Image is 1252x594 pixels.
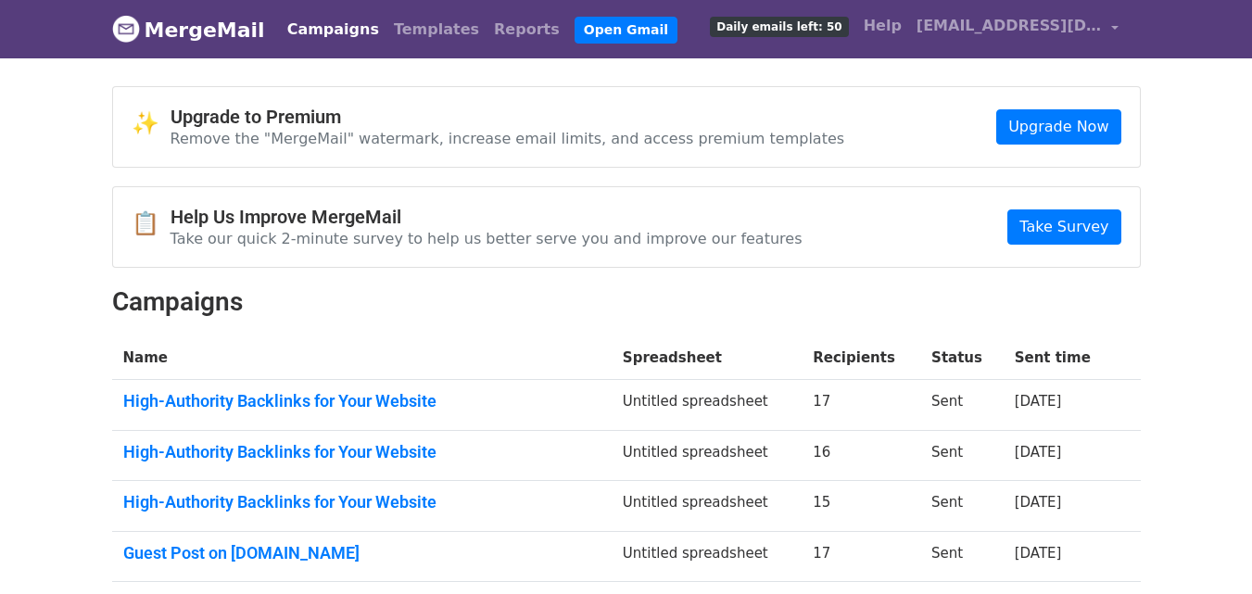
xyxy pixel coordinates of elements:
[132,210,171,237] span: 📋
[909,7,1126,51] a: [EMAIL_ADDRESS][DOMAIN_NAME]
[171,106,845,128] h4: Upgrade to Premium
[1015,545,1062,562] a: [DATE]
[856,7,909,44] a: Help
[802,380,920,431] td: 17
[612,481,802,532] td: Untitled spreadsheet
[612,336,802,380] th: Spreadsheet
[487,11,567,48] a: Reports
[171,229,803,248] p: Take our quick 2-minute survey to help us better serve you and improve our features
[702,7,855,44] a: Daily emails left: 50
[996,109,1120,145] a: Upgrade Now
[612,430,802,481] td: Untitled spreadsheet
[123,442,601,462] a: High-Authority Backlinks for Your Website
[1015,444,1062,461] a: [DATE]
[1007,209,1120,245] a: Take Survey
[612,531,802,582] td: Untitled spreadsheet
[132,110,171,137] span: ✨
[575,17,677,44] a: Open Gmail
[802,430,920,481] td: 16
[612,380,802,431] td: Untitled spreadsheet
[710,17,848,37] span: Daily emails left: 50
[280,11,386,48] a: Campaigns
[1015,494,1062,511] a: [DATE]
[917,15,1102,37] span: [EMAIL_ADDRESS][DOMAIN_NAME]
[802,336,920,380] th: Recipients
[123,492,601,512] a: High-Authority Backlinks for Your Website
[920,336,1004,380] th: Status
[123,543,601,563] a: Guest Post on [DOMAIN_NAME]
[386,11,487,48] a: Templates
[920,481,1004,532] td: Sent
[1004,336,1116,380] th: Sent time
[171,206,803,228] h4: Help Us Improve MergeMail
[802,481,920,532] td: 15
[112,336,612,380] th: Name
[920,531,1004,582] td: Sent
[112,15,140,43] img: MergeMail logo
[123,391,601,411] a: High-Authority Backlinks for Your Website
[171,129,845,148] p: Remove the "MergeMail" watermark, increase email limits, and access premium templates
[112,10,265,49] a: MergeMail
[920,430,1004,481] td: Sent
[802,531,920,582] td: 17
[1015,393,1062,410] a: [DATE]
[920,380,1004,431] td: Sent
[112,286,1141,318] h2: Campaigns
